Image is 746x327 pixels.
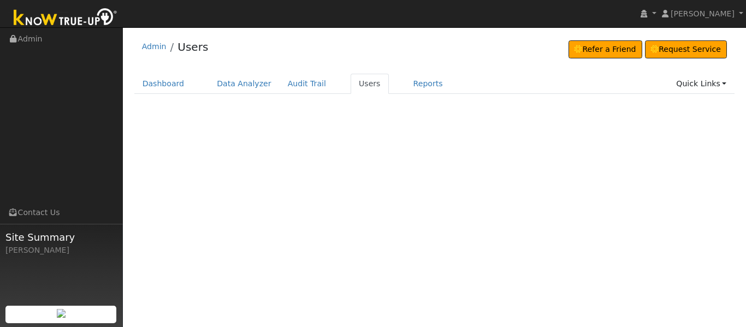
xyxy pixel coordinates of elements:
a: Quick Links [668,74,735,94]
a: Users [177,40,208,53]
img: Know True-Up [8,6,123,31]
span: [PERSON_NAME] [671,9,735,18]
div: [PERSON_NAME] [5,245,117,256]
a: Refer a Friend [569,40,642,59]
a: Users [351,74,389,94]
a: Data Analyzer [209,74,280,94]
a: Audit Trail [280,74,334,94]
a: Dashboard [134,74,193,94]
img: retrieve [57,309,66,318]
a: Reports [405,74,451,94]
span: Site Summary [5,230,117,245]
a: Request Service [645,40,727,59]
a: Admin [142,42,167,51]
